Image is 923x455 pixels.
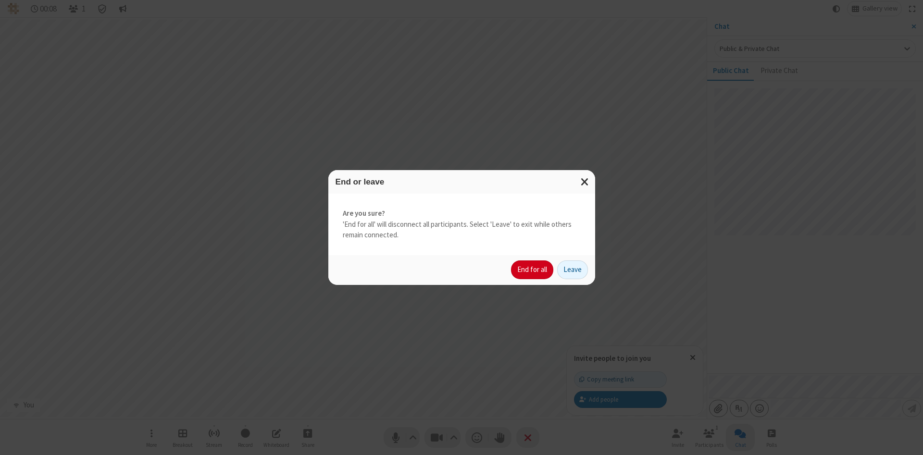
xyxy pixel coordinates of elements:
[575,170,595,194] button: Close modal
[328,194,595,255] div: 'End for all' will disconnect all participants. Select 'Leave' to exit while others remain connec...
[336,177,588,186] h3: End or leave
[557,260,588,280] button: Leave
[511,260,553,280] button: End for all
[343,208,581,219] strong: Are you sure?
